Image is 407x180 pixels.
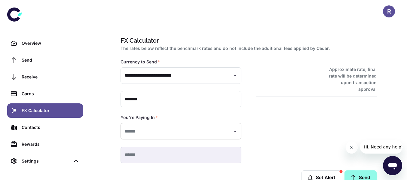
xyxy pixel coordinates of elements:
div: Settings [22,158,70,164]
div: FX Calculator [22,107,79,114]
a: Receive [7,70,83,84]
h6: Approximate rate, final rate will be determined upon transaction approval [322,66,377,93]
button: R [383,5,395,17]
a: FX Calculator [7,103,83,118]
a: Overview [7,36,83,50]
h1: FX Calculator [121,36,374,45]
span: Hi. Need any help? [4,4,43,9]
div: Overview [22,40,79,47]
a: Send [7,53,83,67]
div: Receive [22,74,79,80]
div: Rewards [22,141,79,148]
button: Open [231,127,239,136]
a: Contacts [7,120,83,135]
a: Cards [7,87,83,101]
label: You're Paying In [121,114,158,121]
button: Open [231,71,239,80]
a: Rewards [7,137,83,151]
iframe: Button to launch messaging window [383,156,402,175]
iframe: Close message [346,142,358,154]
div: Contacts [22,124,79,131]
div: Cards [22,90,79,97]
label: Currency to Send [121,59,160,65]
div: Settings [7,154,83,168]
iframe: Message from company [360,140,402,154]
div: Send [22,57,79,63]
